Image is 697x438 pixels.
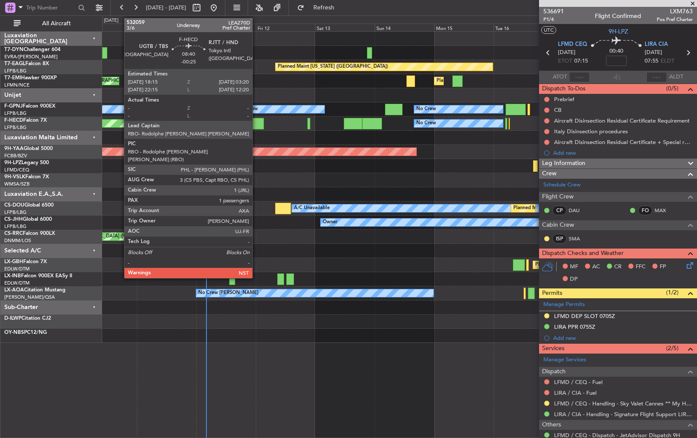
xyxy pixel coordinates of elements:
a: LX-GBHFalcon 7X [4,259,47,264]
span: ELDT [661,57,674,66]
span: Refresh [306,5,342,11]
div: Mon 15 [434,24,494,31]
a: 9H-VSLKFalcon 7X [4,174,49,180]
a: T7-EMIHawker 900XP [4,75,57,81]
div: [DATE] [104,17,118,24]
span: T7-EAGL [4,61,25,66]
a: LFPB/LBG [4,110,27,117]
span: DP [570,275,578,284]
a: LIRA / CIA - Handling - Signature Flight Support LIRA / CIA [554,411,693,418]
span: CS-RRC [4,231,23,236]
a: DAU [569,207,588,214]
a: LFPB/LBG [4,223,27,230]
div: Planned Maint [GEOGRAPHIC_DATA] ([GEOGRAPHIC_DATA]) [513,202,649,215]
button: All Aircraft [9,17,93,30]
div: Planned Maint [GEOGRAPHIC_DATA] [436,75,518,87]
div: Add new [553,149,693,156]
a: LFMD / CEQ - Fuel [554,378,603,386]
span: D-ILWP [4,316,21,321]
a: CS-RRCFalcon 900LX [4,231,55,236]
div: ISP [552,234,567,243]
span: T7-EMI [4,75,21,81]
span: CR [614,263,621,271]
span: LXM763 [657,7,693,16]
a: EVRA/[PERSON_NAME] [4,54,58,60]
span: 9H-LPZ [609,27,628,36]
a: DNMM/LOS [4,237,31,244]
div: CP [552,206,567,215]
div: Tue 16 [494,24,553,31]
span: Dispatch Checks and Weather [542,249,624,258]
span: T7-DYN [4,47,24,52]
span: Dispatch To-Dos [542,84,585,94]
div: Planned Maint [GEOGRAPHIC_DATA] ([GEOGRAPHIC_DATA]) [37,230,173,243]
span: OY-NBS [4,330,24,335]
a: F-GPNJFalcon 900EX [4,104,55,109]
div: A/C Unavailable [294,202,330,215]
a: LFMD / CEQ - Handling - Sky Valet Cannes ** My Handling**LFMD / CEQ [554,400,693,407]
a: CS-DOUGlobal 6500 [4,203,54,208]
div: Planned Maint [US_STATE] ([GEOGRAPHIC_DATA]) [278,60,388,73]
a: Schedule Crew [543,181,581,189]
div: LFMD DEP SLOT 0705Z [554,312,615,320]
div: Wed 10 [137,24,197,31]
div: Sat 13 [315,24,375,31]
a: T7-EAGLFalcon 8X [4,61,49,66]
a: FCBB/BZV [4,153,27,159]
div: No Crew [416,117,436,130]
span: Pos Pref Charter [657,16,693,23]
span: (2/5) [666,344,679,353]
span: 07:15 [574,57,588,66]
a: CS-JHHGlobal 6000 [4,217,52,222]
div: Aircraft Disinsection Residual Certificate + Special request [554,138,693,146]
span: Flight Crew [542,192,574,202]
div: CB [554,106,561,114]
a: T7-DYNChallenger 604 [4,47,61,52]
span: 07:55 [645,57,658,66]
input: --:-- [569,72,590,82]
span: MF [570,263,578,271]
span: ALDT [669,73,683,81]
div: Owner [323,216,337,229]
span: 9H-VSLK [4,174,25,180]
span: 9H-YAA [4,146,24,151]
span: Permits [542,288,562,298]
div: Planned Maint [GEOGRAPHIC_DATA] ([GEOGRAPHIC_DATA]) [535,258,670,271]
input: Trip Number [26,1,76,14]
span: LX-GBH [4,259,23,264]
div: Aircraft Disinsection Residual Certificate Requirement [554,117,690,124]
span: LIRA CIA [645,40,668,49]
a: LFPB/LBG [4,209,27,216]
div: Add new [553,334,693,342]
div: No Crew [238,103,258,116]
span: Dispatch [542,367,566,377]
div: No Crew [416,103,436,116]
button: UTC [541,26,556,34]
a: Manage Services [543,356,586,364]
a: LFMD/CEQ [4,167,29,173]
span: [DATE] [645,48,662,57]
span: Crew [542,169,557,179]
span: (1/2) [666,288,679,297]
a: WMSA/SZB [4,181,30,187]
div: Fri 12 [256,24,315,31]
div: LIRA PPR 0755Z [554,323,595,330]
span: LX-AOA [4,288,24,293]
span: ETOT [558,57,572,66]
span: [DATE] - [DATE] [146,4,186,12]
div: Prebrief [554,96,574,103]
span: AC [592,263,600,271]
div: Italy Disinsection procedures [554,128,628,135]
a: EDLW/DTM [4,266,30,272]
span: Leg Information [542,159,585,168]
span: FP [660,263,666,271]
span: LFMD CEQ [558,40,587,49]
a: 9H-LPZLegacy 500 [4,160,49,165]
a: LFMN/NCE [4,82,30,88]
span: CS-JHH [4,217,23,222]
div: Flight Confirmed [595,12,641,21]
a: LX-INBFalcon 900EX EASy II [4,273,72,279]
span: 536691 [543,7,564,16]
span: [DATE] [558,48,576,57]
span: P1/4 [543,16,564,23]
